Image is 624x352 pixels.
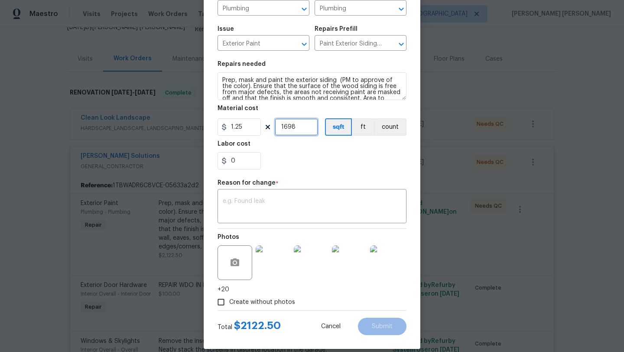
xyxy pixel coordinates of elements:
h5: Repairs needed [218,61,266,67]
h5: Reason for change [218,180,276,186]
span: Cancel [321,323,341,330]
button: Submit [358,318,406,335]
span: $ 2122.50 [234,320,281,331]
span: Create without photos [229,298,295,307]
button: count [374,118,406,136]
button: Open [298,3,310,15]
button: Open [395,3,407,15]
span: Submit [372,323,393,330]
h5: Issue [218,26,234,32]
h5: Photos [218,234,239,240]
button: Cancel [307,318,354,335]
h5: Labor cost [218,141,250,147]
button: ft [352,118,374,136]
span: +20 [218,285,229,294]
button: Open [395,38,407,50]
button: sqft [325,118,352,136]
button: Open [298,38,310,50]
textarea: Prep, mask and paint the exterior siding (PM to approve of the color). Ensure that the surface of... [218,72,406,100]
div: Total [218,321,281,332]
h5: Repairs Prefill [315,26,357,32]
h5: Material cost [218,105,258,111]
